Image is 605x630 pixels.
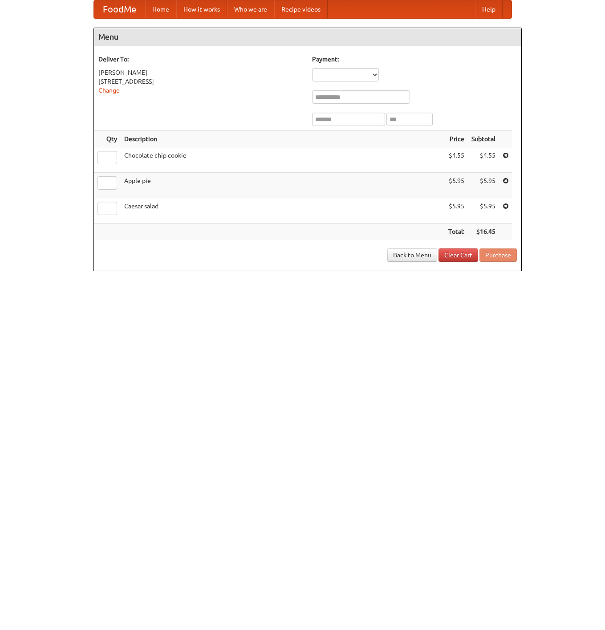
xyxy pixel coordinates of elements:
[468,173,499,198] td: $5.95
[94,131,121,147] th: Qty
[312,55,517,64] h5: Payment:
[98,87,120,94] a: Change
[176,0,227,18] a: How it works
[98,68,303,77] div: [PERSON_NAME]
[439,248,478,262] a: Clear Cart
[445,131,468,147] th: Price
[98,55,303,64] h5: Deliver To:
[445,173,468,198] td: $5.95
[387,248,437,262] a: Back to Menu
[475,0,503,18] a: Help
[468,147,499,173] td: $4.55
[121,147,445,173] td: Chocolate chip cookie
[227,0,274,18] a: Who we are
[468,198,499,224] td: $5.95
[121,131,445,147] th: Description
[94,0,145,18] a: FoodMe
[121,198,445,224] td: Caesar salad
[479,248,517,262] button: Purchase
[468,224,499,240] th: $16.45
[145,0,176,18] a: Home
[445,224,468,240] th: Total:
[468,131,499,147] th: Subtotal
[445,198,468,224] td: $5.95
[94,28,521,46] h4: Menu
[98,77,303,86] div: [STREET_ADDRESS]
[274,0,328,18] a: Recipe videos
[445,147,468,173] td: $4.55
[121,173,445,198] td: Apple pie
